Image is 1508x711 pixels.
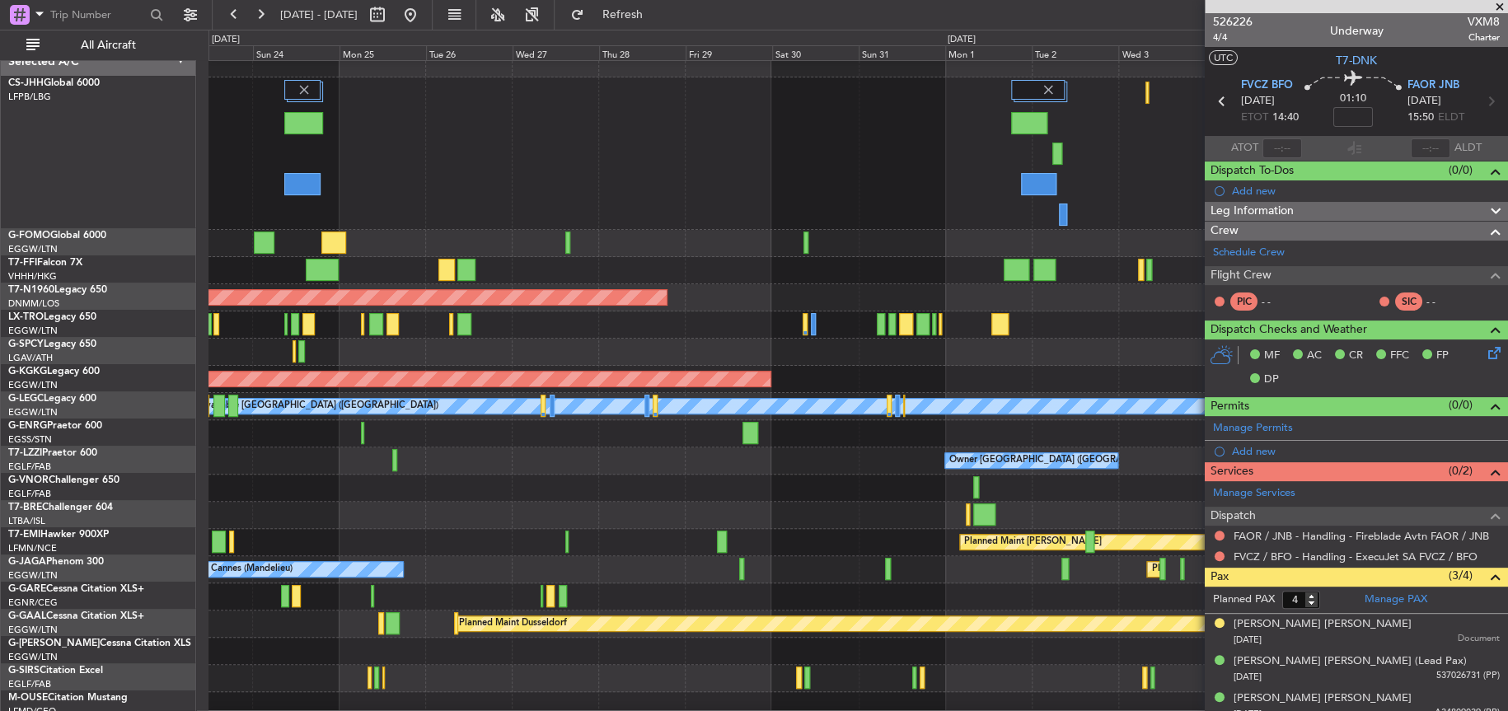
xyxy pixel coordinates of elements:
span: Flight Crew [1211,266,1271,285]
a: EGLF/FAB [8,488,51,500]
span: CR [1349,348,1363,364]
span: FP [1436,348,1449,364]
span: [DATE] - [DATE] [280,7,358,22]
span: (0/0) [1449,396,1473,414]
span: Charter [1468,30,1500,44]
div: Planned Maint [PERSON_NAME] [964,530,1102,554]
a: FAOR / JNB - Handling - Fireblade Avtn FAOR / JNB [1234,529,1489,543]
div: Thu 28 [599,45,686,60]
span: ATOT [1231,140,1258,157]
span: G-KGKG [8,367,47,377]
a: EGGW/LTN [8,651,58,663]
span: LX-TRO [8,312,44,322]
div: Mon 1 [945,45,1032,60]
span: 15:50 [1407,110,1434,126]
span: Services [1211,462,1253,481]
span: T7-DNK [1336,52,1377,69]
span: Dispatch [1211,507,1256,526]
input: Trip Number [50,2,145,27]
span: (0/2) [1449,462,1473,479]
a: EGGW/LTN [8,406,58,419]
div: Fri 29 [686,45,772,60]
a: G-GAALCessna Citation XLS+ [8,611,144,621]
div: Add new [1232,444,1500,458]
div: Underway [1330,22,1384,40]
button: All Aircraft [18,32,179,58]
a: LFMN/NCE [8,542,57,554]
div: Tue 26 [426,45,513,60]
a: G-SPCYLegacy 650 [8,339,96,349]
a: EGLF/FAB [8,678,51,690]
span: G-[PERSON_NAME] [8,638,100,648]
a: T7-FFIFalcon 7X [8,258,82,268]
span: 14:40 [1272,110,1299,126]
span: [DATE] [1234,634,1262,646]
span: FAOR JNB [1407,77,1459,94]
div: Sat 30 [772,45,859,60]
a: T7-BREChallenger 604 [8,503,113,512]
span: T7-FFI [8,258,37,268]
span: T7-BRE [8,503,42,512]
span: All Aircraft [43,40,174,51]
a: EGGW/LTN [8,624,58,636]
span: Crew [1211,222,1239,241]
span: (3/4) [1449,567,1473,584]
a: T7-LZZIPraetor 600 [8,448,97,458]
span: MF [1264,348,1280,364]
div: [DATE] [212,33,240,47]
span: G-SPCY [8,339,44,349]
a: Schedule Crew [1213,245,1285,261]
a: T7-N1960Legacy 650 [8,285,107,295]
span: Dispatch Checks and Weather [1211,320,1367,339]
span: M-OUSE [8,693,48,703]
a: LFPB/LBG [8,91,51,103]
span: T7-N1960 [8,285,54,295]
div: PIC [1230,292,1257,311]
a: CS-JHHGlobal 6000 [8,78,100,88]
span: 537026731 (PP) [1436,669,1500,683]
span: G-GAAL [8,611,46,621]
div: Mon 25 [340,45,426,60]
span: FFC [1390,348,1409,364]
span: ETOT [1241,110,1268,126]
a: EGGW/LTN [8,325,58,337]
span: T7-LZZI [8,448,42,458]
label: Planned PAX [1213,592,1275,608]
a: EGLF/FAB [8,461,51,473]
span: CS-JHH [8,78,44,88]
a: T7-EMIHawker 900XP [8,530,109,540]
a: LGAV/ATH [8,352,53,364]
a: G-SIRSCitation Excel [8,666,103,676]
div: - - [1426,294,1464,309]
a: DNMM/LOS [8,297,59,310]
div: Wed 27 [513,45,599,60]
div: Sun 24 [253,45,340,60]
span: G-GARE [8,584,46,594]
div: [PERSON_NAME] [PERSON_NAME] (Lead Pax) [1234,653,1467,670]
a: EGSS/STN [8,433,52,446]
div: Sat 23 [166,45,253,60]
div: [DATE] [948,33,976,47]
span: AC [1307,348,1322,364]
span: Document [1458,632,1500,646]
img: gray-close.svg [1041,82,1056,97]
a: G-[PERSON_NAME]Cessna Citation XLS [8,638,191,648]
span: Leg Information [1211,202,1294,221]
a: G-VNORChallenger 650 [8,475,119,485]
span: [DATE] [1407,93,1441,110]
span: G-FOMO [8,231,50,241]
button: UTC [1209,50,1238,65]
button: Refresh [563,2,662,28]
span: Permits [1211,397,1249,416]
div: No Crew Cannes (Mandelieu) [171,557,293,582]
a: G-FOMOGlobal 6000 [8,231,106,241]
span: ALDT [1454,140,1482,157]
span: Refresh [588,9,657,21]
a: LX-TROLegacy 650 [8,312,96,322]
a: EGGW/LTN [8,243,58,255]
span: VXM8 [1468,13,1500,30]
a: Manage Services [1213,485,1295,502]
span: (0/0) [1449,161,1473,179]
a: Manage PAX [1365,592,1427,608]
span: [DATE] [1234,671,1262,683]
